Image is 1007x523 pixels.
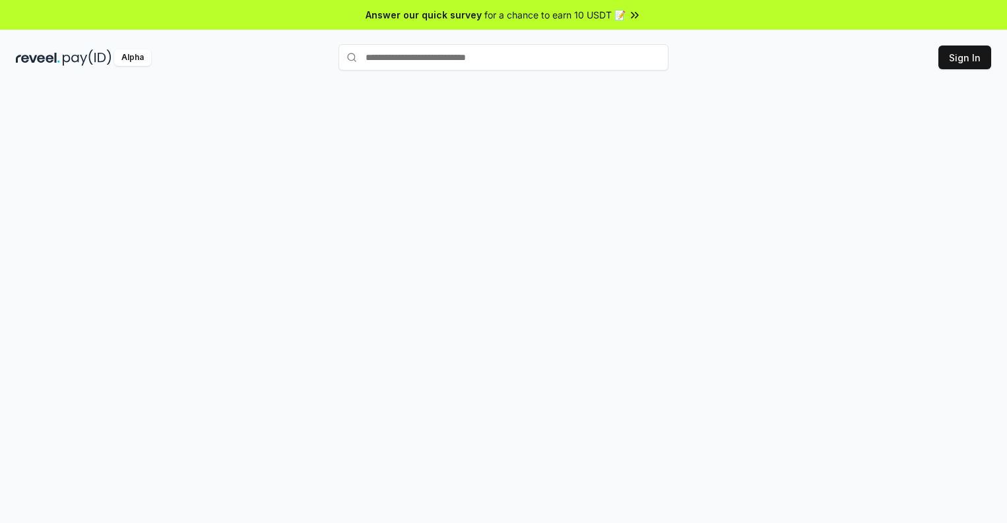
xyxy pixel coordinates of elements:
[16,49,60,66] img: reveel_dark
[484,8,626,22] span: for a chance to earn 10 USDT 📝
[63,49,112,66] img: pay_id
[114,49,151,66] div: Alpha
[938,46,991,69] button: Sign In
[366,8,482,22] span: Answer our quick survey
